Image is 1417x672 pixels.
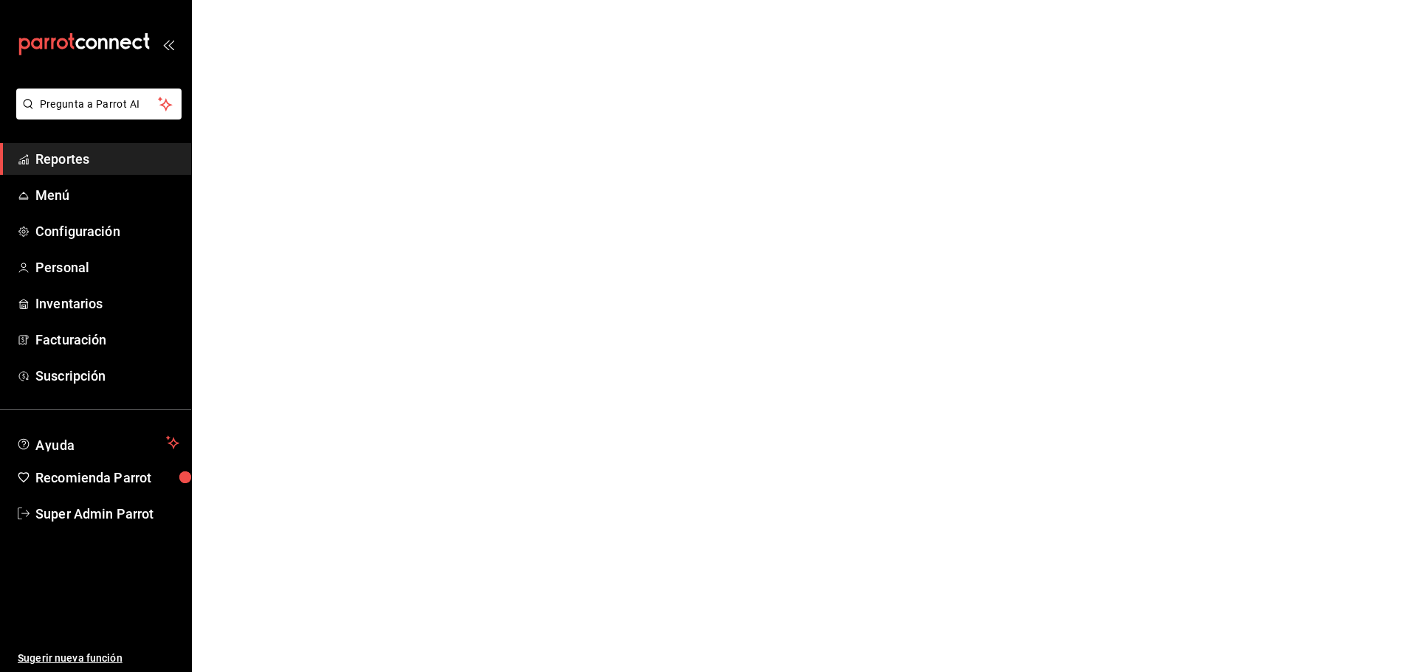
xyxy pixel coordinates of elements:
span: Recomienda Parrot [35,468,179,488]
span: Configuración [35,221,179,241]
span: Reportes [35,149,179,169]
button: open_drawer_menu [162,38,174,50]
span: Sugerir nueva función [18,651,179,666]
span: Inventarios [35,294,179,314]
span: Suscripción [35,366,179,386]
span: Super Admin Parrot [35,504,179,524]
button: Pregunta a Parrot AI [16,89,182,119]
span: Pregunta a Parrot AI [40,97,159,112]
a: Pregunta a Parrot AI [10,107,182,122]
span: Menú [35,185,179,205]
span: Ayuda [35,434,160,451]
span: Facturación [35,330,179,350]
span: Personal [35,257,179,277]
